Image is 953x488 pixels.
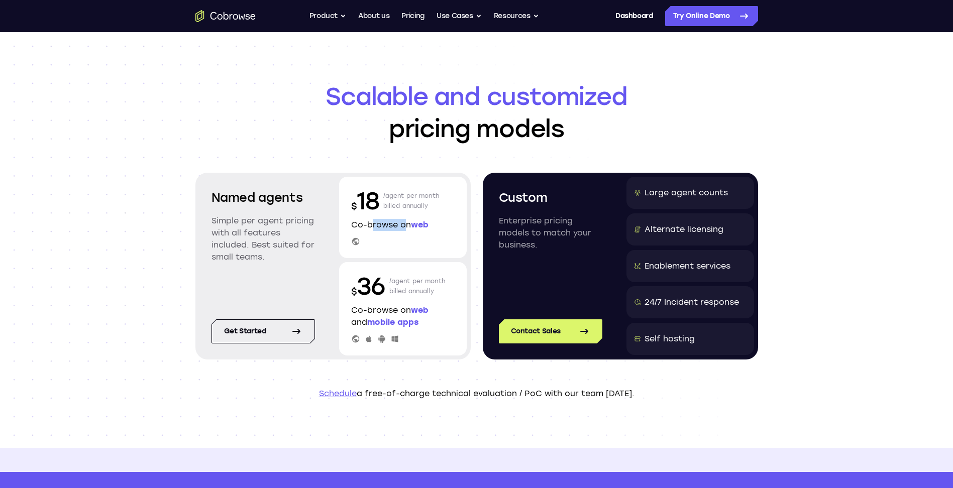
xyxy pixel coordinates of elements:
a: Pricing [401,6,425,26]
p: Co-browse on [351,219,455,231]
h1: pricing models [195,80,758,145]
button: Resources [494,6,539,26]
span: web [411,305,429,315]
span: $ [351,286,357,297]
a: Contact Sales [499,319,602,343]
a: About us [358,6,389,26]
a: Get started [211,319,315,343]
span: web [411,220,429,229]
a: Go to the home page [195,10,256,22]
a: Try Online Demo [665,6,758,26]
span: $ [351,201,357,212]
div: Self hosting [645,333,695,345]
button: Product [309,6,347,26]
h2: Named agents [211,189,315,207]
div: Large agent counts [645,187,728,199]
p: 36 [351,270,385,302]
p: Co-browse on and [351,304,455,328]
p: a free-of-charge technical evaluation / PoC with our team [DATE]. [195,388,758,400]
a: Schedule [319,389,357,398]
p: Enterprise pricing models to match your business. [499,215,602,251]
div: 24/7 Incident response [645,296,739,308]
button: Use Cases [437,6,482,26]
span: mobile apps [367,317,418,327]
a: Dashboard [615,6,653,26]
p: /agent per month billed annually [389,270,446,302]
p: /agent per month billed annually [383,185,440,217]
p: 18 [351,185,379,217]
h2: Custom [499,189,602,207]
div: Alternate licensing [645,223,723,235]
div: Enablement services [645,260,730,272]
p: Simple per agent pricing with all features included. Best suited for small teams. [211,215,315,263]
span: Scalable and customized [195,80,758,112]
